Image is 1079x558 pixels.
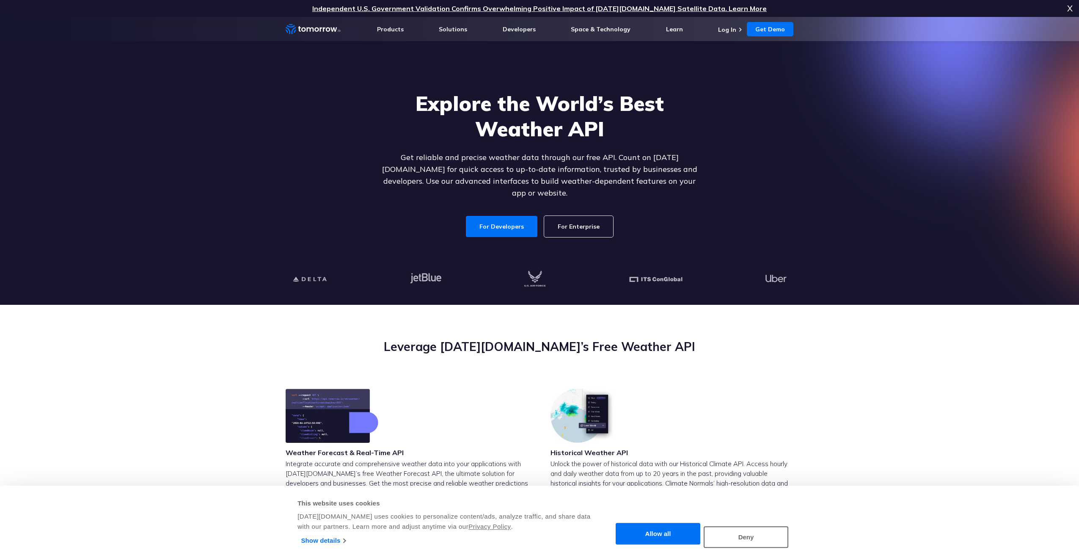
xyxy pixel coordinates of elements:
[297,498,592,508] div: This website uses cookies
[301,534,346,547] a: Show details
[704,526,788,548] button: Deny
[544,216,613,237] a: For Enterprise
[376,152,703,199] p: Get reliable and precise weather data through our free API. Count on [DATE][DOMAIN_NAME] for quic...
[747,22,793,36] a: Get Demo
[503,25,536,33] a: Developers
[551,459,793,508] p: Unlock the power of historical data with our Historical Climate API. Access hourly and daily weat...
[286,459,528,517] p: Integrate accurate and comprehensive weather data into your applications with [DATE][DOMAIN_NAME]...
[286,23,341,36] a: Home link
[439,25,467,33] a: Solutions
[286,339,793,355] h2: Leverage [DATE][DOMAIN_NAME]’s Free Weather API
[616,523,700,545] button: Allow all
[666,25,683,33] a: Learn
[377,25,404,33] a: Products
[466,216,537,237] a: For Developers
[312,4,767,13] a: Independent U.S. Government Validation Confirms Overwhelming Positive Impact of [DATE][DOMAIN_NAM...
[468,523,511,530] a: Privacy Policy
[297,511,592,532] div: [DATE][DOMAIN_NAME] uses cookies to personalize content/ads, analyze traffic, and share data with...
[286,448,404,457] h3: Weather Forecast & Real-Time API
[376,91,703,141] h1: Explore the World’s Best Weather API
[551,448,628,457] h3: Historical Weather API
[571,25,630,33] a: Space & Technology
[718,26,736,33] a: Log In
